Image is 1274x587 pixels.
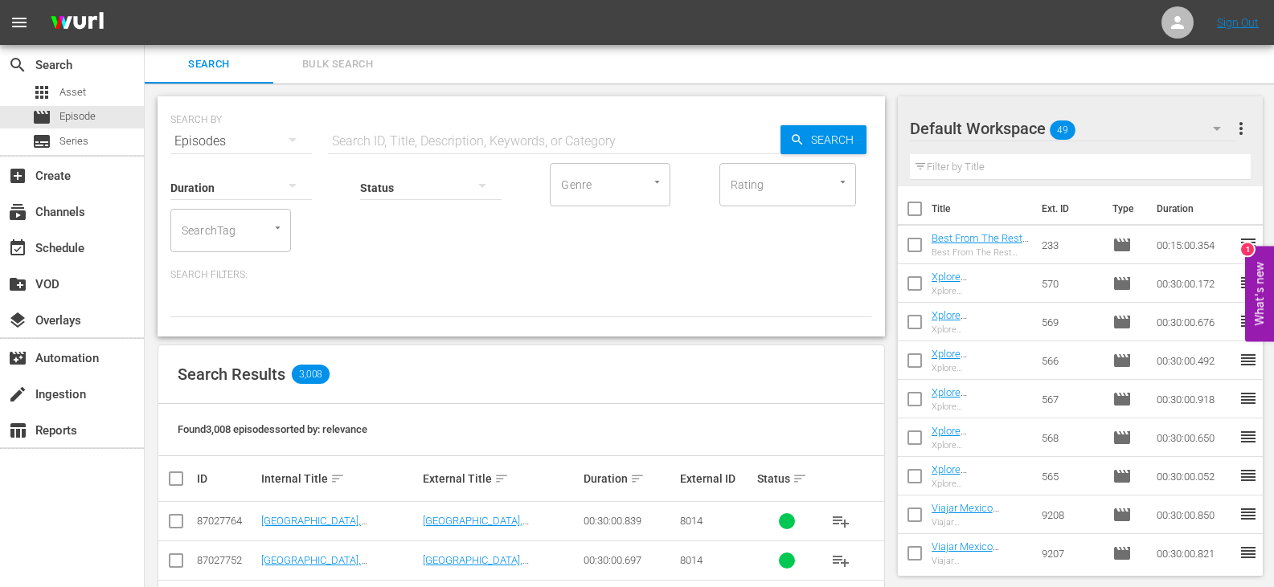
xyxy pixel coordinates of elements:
span: playlist_add [831,512,850,531]
div: 87027764 [197,515,256,527]
div: External Title [423,469,579,488]
div: Default Workspace [910,106,1237,151]
div: 00:30:00.697 [584,554,675,566]
div: Xplore [GEOGRAPHIC_DATA] [GEOGRAPHIC_DATA] [932,286,1030,296]
a: [GEOGRAPHIC_DATA], [GEOGRAPHIC_DATA] [423,515,529,539]
div: 1 [1241,243,1254,255]
a: [GEOGRAPHIC_DATA], [GEOGRAPHIC_DATA] (PT) [261,554,380,578]
div: 87027752 [197,554,256,566]
div: Viajar [GEOGRAPHIC_DATA] [GEOGRAPHIC_DATA] [932,556,1030,566]
a: Xplore [GEOGRAPHIC_DATA] Bruges 2 (DU) [932,348,1029,384]
span: 8014 [680,515,703,527]
div: Best From The Rest [GEOGRAPHIC_DATA] Top Sees [932,247,1030,258]
button: playlist_add [821,541,860,580]
span: Episode [1112,544,1132,563]
td: 566 [1035,341,1106,380]
span: Search [805,125,866,154]
a: [GEOGRAPHIC_DATA], [GEOGRAPHIC_DATA] [423,554,529,578]
span: 49 [1050,113,1075,147]
span: Bulk Search [283,55,392,74]
a: Viajar Mexico [GEOGRAPHIC_DATA] (DU) [932,540,1029,577]
a: Xplore [GEOGRAPHIC_DATA] Ghent (DU) [932,309,1029,345]
button: more_vert [1231,109,1251,148]
div: Xplore [GEOGRAPHIC_DATA] [GEOGRAPHIC_DATA] 1 [932,479,1030,489]
td: 00:30:00.821 [1150,534,1239,573]
span: Episode [32,108,51,127]
span: reorder [1239,427,1258,446]
div: Duration [584,469,675,488]
span: reorder [1239,312,1258,331]
td: 570 [1035,264,1106,303]
button: Open [835,174,850,190]
span: reorder [1239,350,1258,369]
button: Open [649,174,665,190]
span: sort [330,471,345,486]
span: reorder [1239,543,1258,562]
div: Xplore [GEOGRAPHIC_DATA] Ghent [932,324,1030,335]
span: Asset [32,83,51,102]
a: Xplore [GEOGRAPHIC_DATA] Antwerp 1 (DU) [932,386,1029,422]
span: Channels [8,202,27,222]
td: 567 [1035,380,1106,418]
button: Search [780,125,866,154]
span: reorder [1239,234,1258,254]
td: 00:30:00.492 [1150,341,1239,380]
a: Sign Out [1217,16,1259,29]
span: VOD [8,275,27,294]
span: Found 3,008 episodes sorted by: relevance [178,423,367,435]
span: sort [630,471,645,486]
div: Xplore [GEOGRAPHIC_DATA] [GEOGRAPHIC_DATA] 1 [932,402,1030,412]
span: Asset [59,84,86,100]
span: 3,008 [292,365,330,384]
td: 9207 [1035,534,1106,573]
span: Episode [1112,428,1132,447]
th: Title [932,186,1033,231]
td: 568 [1035,418,1106,457]
span: Series [59,133,88,149]
td: 00:30:00.918 [1150,380,1239,418]
span: Episode [1112,351,1132,370]
button: Open Feedback Widget [1245,246,1274,341]
td: 9208 [1035,495,1106,534]
span: reorder [1239,466,1258,485]
span: Episode [1112,389,1132,409]
div: Status [757,469,817,488]
a: Viajar Mexico [GEOGRAPHIC_DATA] (DU) [932,502,1029,538]
span: Schedule [8,238,27,258]
td: 569 [1035,303,1106,341]
span: Automation [8,349,27,368]
span: Overlays [8,311,27,330]
span: Search Results [178,365,285,384]
span: sort [793,471,807,486]
td: 00:30:00.676 [1150,303,1239,341]
td: 00:30:00.650 [1150,418,1239,457]
span: sort [494,471,509,486]
th: Type [1103,186,1147,231]
div: 00:30:00.839 [584,515,675,527]
a: Xplore [GEOGRAPHIC_DATA] [GEOGRAPHIC_DATA] (DU) [932,271,1029,319]
span: Search [8,55,27,75]
button: playlist_add [821,502,860,540]
span: Episode [1112,235,1132,255]
span: 8014 [680,554,703,566]
p: Search Filters: [170,268,872,282]
th: Duration [1147,186,1243,231]
span: menu [10,13,29,32]
td: 00:30:00.172 [1150,264,1239,303]
div: ID [197,472,256,485]
a: [GEOGRAPHIC_DATA], [GEOGRAPHIC_DATA] (ENG) [261,515,387,539]
span: Episode [1112,467,1132,486]
span: Episode [1112,274,1132,293]
span: Create [8,166,27,185]
span: Episode [1112,505,1132,524]
div: Xplore [GEOGRAPHIC_DATA] Bruges 2 [932,363,1030,373]
button: Open [270,220,285,235]
span: Series [32,132,51,151]
th: Ext. ID [1032,186,1103,231]
td: 00:15:00.354 [1150,226,1239,264]
span: reorder [1239,389,1258,408]
span: reorder [1239,273,1258,292]
span: Episode [1112,312,1132,332]
div: Viajar [GEOGRAPHIC_DATA] [GEOGRAPHIC_DATA] [932,517,1030,528]
span: reorder [1239,504,1258,524]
